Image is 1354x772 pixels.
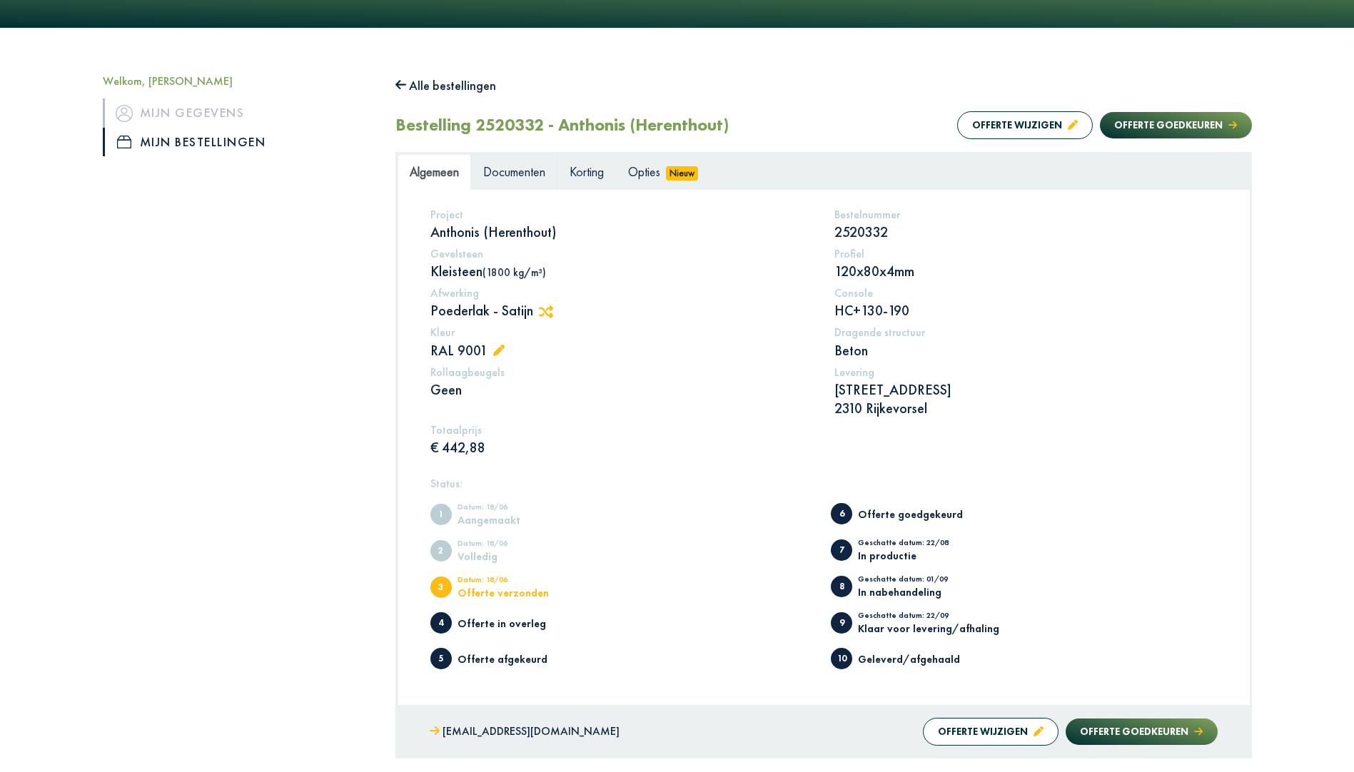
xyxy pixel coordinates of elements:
span: Documenten [483,163,545,180]
h5: Rollaagbeugels [430,365,814,379]
div: In productie [858,550,976,561]
div: In nabehandeling [858,586,976,597]
span: In productie [831,539,852,561]
button: Offerte goedkeuren [1066,718,1217,745]
h5: Status: [430,477,1218,490]
h5: Project [430,208,814,221]
span: Offerte verzonden [430,577,452,598]
h5: Afwerking [430,286,814,300]
h5: Console [834,286,1218,300]
p: € 442,88 [430,438,814,457]
h5: Kleur [430,325,814,339]
button: Alle bestellingen [395,74,497,97]
div: Geschatte datum: 22/08 [858,539,976,550]
p: Poederlak - Satijn [430,301,814,320]
div: Volledig [458,551,575,562]
div: Offerte verzonden [458,587,575,598]
span: Korting [570,163,604,180]
p: RAL 9001 [430,341,814,360]
div: Geschatte datum: 01/09 [858,575,976,586]
button: Offerte goedkeuren [1100,112,1251,138]
button: Offerte wijzigen [923,718,1059,746]
div: Aangemaakt [458,514,575,525]
div: Datum: 18/06 [458,539,575,551]
img: icon [117,136,131,148]
p: Beton [834,341,1218,360]
p: HC+130-190 [834,301,1218,320]
span: Klaar voor levering/afhaling [831,612,852,634]
span: Geleverd/afgehaald [831,648,852,669]
h5: Totaalprijs [430,423,814,437]
div: Datum: 18/06 [458,503,575,514]
p: 120x80x4mm [834,262,1218,280]
p: [STREET_ADDRESS] 2310 Rijkevorsel [834,380,1218,417]
div: Klaar voor levering/afhaling [858,623,999,634]
span: Offerte afgekeurd [430,648,452,669]
div: Geleverd/afgehaald [858,654,976,664]
span: (1800 kg/m³) [483,265,546,279]
div: Datum: 18/06 [458,576,575,587]
span: Offerte in overleg [430,612,452,634]
span: Nieuw [666,166,699,181]
div: Offerte in overleg [458,618,575,629]
span: Offerte goedgekeurd [831,503,852,524]
p: Anthonis (Herenthout) [430,223,814,241]
a: iconMijn gegevens [103,98,374,127]
h5: Welkom, [PERSON_NAME] [103,74,374,88]
ul: Tabs [398,154,1250,189]
h2: Bestelling 2520332 - Anthonis (Herenthout) [395,115,729,136]
span: Aangemaakt [430,504,452,525]
span: Volledig [430,540,452,562]
h5: Dragende structuur [834,325,1218,339]
div: Offerte goedgekeurd [858,509,976,519]
p: Geen [430,380,814,399]
div: Offerte afgekeurd [458,654,575,664]
a: iconMijn bestellingen [103,128,374,156]
span: Algemeen [410,163,459,180]
div: Geschatte datum: 22/09 [858,611,999,623]
h5: Bestelnummer [834,208,1218,221]
p: 2520332 [834,223,1218,241]
span: Opties [628,163,660,180]
img: icon [116,105,133,122]
p: Kleisteen [430,262,814,280]
button: Offerte wijzigen [957,111,1093,139]
h5: Gevelsteen [430,247,814,260]
span: In nabehandeling [831,576,852,597]
h5: Profiel [834,247,1218,260]
a: [EMAIL_ADDRESS][DOMAIN_NAME] [430,721,620,742]
h5: Levering [834,365,1218,379]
